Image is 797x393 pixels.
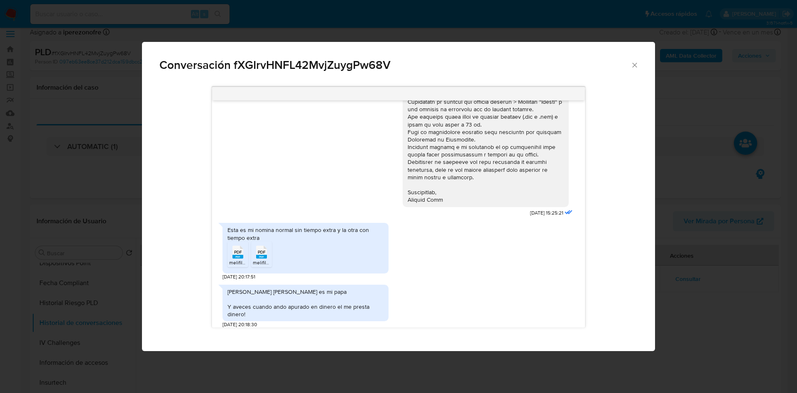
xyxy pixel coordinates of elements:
[227,226,384,241] div: Esta es mi nomina normal sin tiempo extra y la otra con tiempo extra
[258,249,266,255] span: PDF
[227,288,384,318] div: [PERSON_NAME] [PERSON_NAME] es mi papa Y aveces cuando ando apurado en dinero el me presta dinero!
[222,273,255,281] span: [DATE] 20:17:51
[631,61,638,68] button: Cerrar
[229,259,305,266] span: melifile2735465341344399107.pdf
[159,59,631,71] span: Conversación fXGIrvHNFL42MvjZuygPw68V
[253,259,329,266] span: melifile9048477924576161042.pdf
[234,249,242,255] span: PDF
[142,42,655,352] div: Comunicación
[530,210,563,217] span: [DATE] 15:25:21
[222,321,257,328] span: [DATE] 20:18:30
